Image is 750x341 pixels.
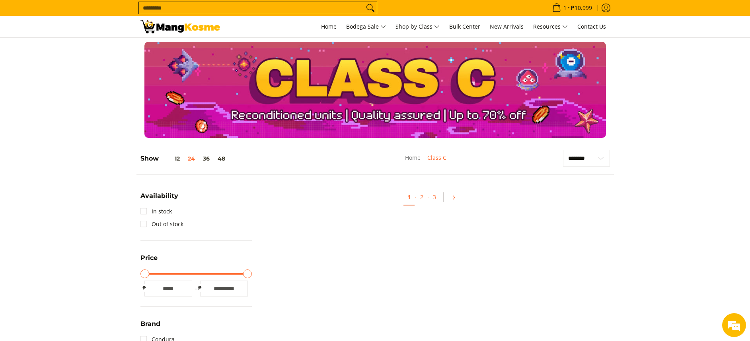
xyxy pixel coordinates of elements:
h5: Show [140,155,229,163]
span: • [550,4,594,12]
span: New Arrivals [490,23,524,30]
summary: Open [140,321,160,333]
span: ₱ [196,284,204,292]
nav: Main Menu [228,16,610,37]
span: Shop by Class [395,22,440,32]
a: Out of stock [140,218,183,231]
span: Bodega Sale [346,22,386,32]
a: Bodega Sale [342,16,390,37]
a: Resources [529,16,572,37]
button: 24 [184,155,199,162]
a: Shop by Class [392,16,444,37]
summary: Open [140,255,158,267]
img: Class C Home &amp; Business Appliances: Up to 70% Off l Mang Kosme [140,20,220,33]
a: Home [405,154,421,161]
button: 48 [214,155,229,162]
button: Search [364,2,377,14]
a: Class C [427,154,446,161]
span: · [415,193,416,201]
nav: Breadcrumbs [356,153,495,171]
button: 12 [159,155,184,162]
a: New Arrivals [486,16,528,37]
button: 36 [199,155,214,162]
a: 3 [429,189,440,205]
a: Contact Us [573,16,610,37]
span: · [427,193,429,201]
span: ₱10,999 [570,5,593,11]
span: Availability [140,193,178,199]
span: Resources [533,22,568,32]
span: Home [321,23,337,30]
span: Brand [140,321,160,327]
a: 1 [403,189,415,205]
summary: Open [140,193,178,205]
span: Contact Us [577,23,606,30]
span: 1 [562,5,568,11]
a: Home [317,16,341,37]
a: Bulk Center [445,16,484,37]
span: ₱ [140,284,148,292]
a: In stock [140,205,172,218]
ul: Pagination [256,187,614,212]
a: 2 [416,189,427,205]
span: Bulk Center [449,23,480,30]
span: Price [140,255,158,261]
